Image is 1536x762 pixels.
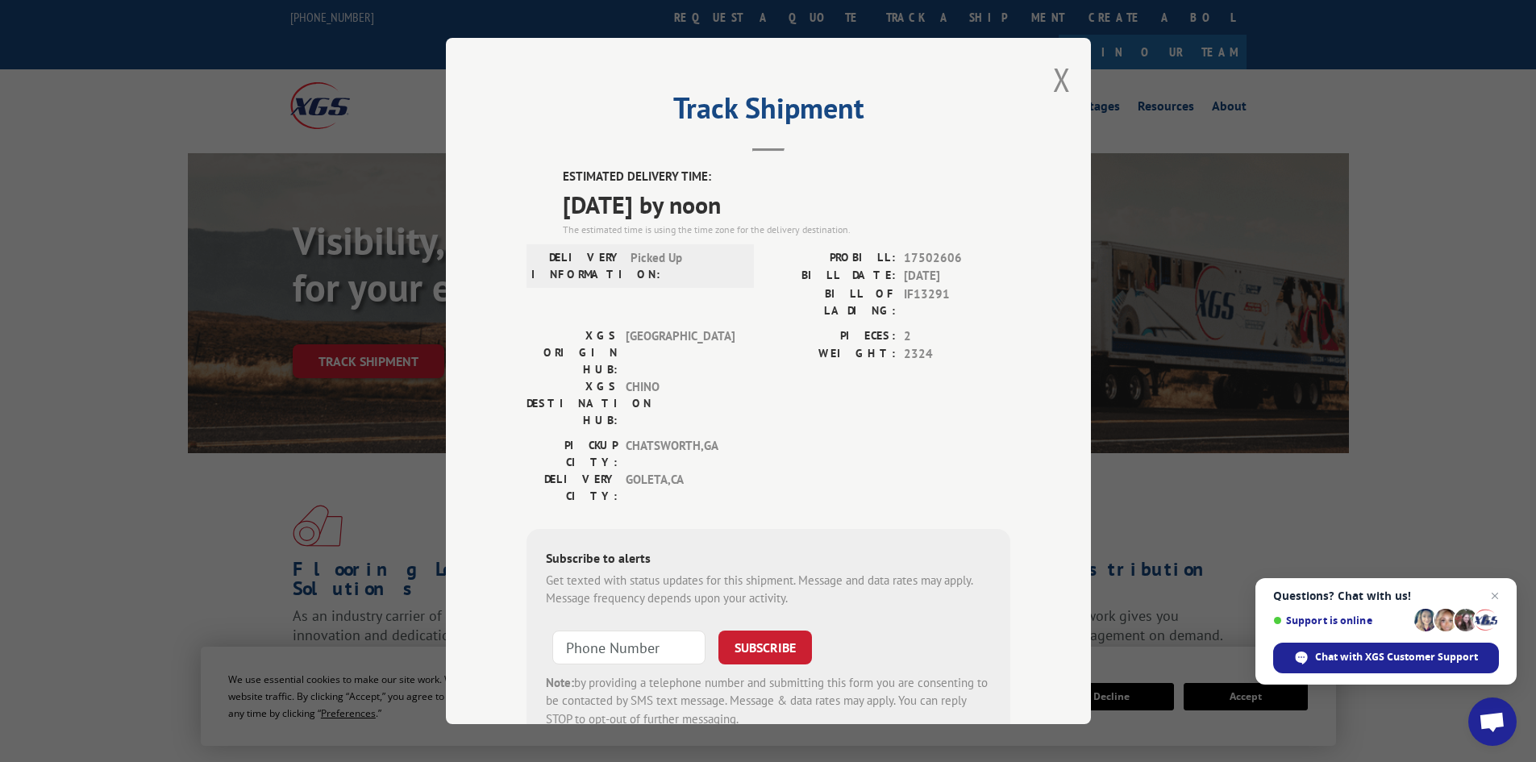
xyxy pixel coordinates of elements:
[1315,650,1478,664] span: Chat with XGS Customer Support
[1273,614,1409,627] span: Support is online
[1053,58,1071,101] button: Close modal
[718,631,812,664] button: SUBSCRIBE
[527,97,1010,127] h2: Track Shipment
[552,631,706,664] input: Phone Number
[546,675,574,690] strong: Note:
[768,345,896,364] label: WEIGHT:
[527,378,618,429] label: XGS DESTINATION HUB:
[768,285,896,319] label: BILL OF LADING:
[1485,586,1505,606] span: Close chat
[626,378,735,429] span: CHINO
[904,267,1010,285] span: [DATE]
[626,327,735,378] span: [GEOGRAPHIC_DATA]
[527,471,618,505] label: DELIVERY CITY:
[904,249,1010,268] span: 17502606
[546,674,991,729] div: by providing a telephone number and submitting this form you are consenting to be contacted by SM...
[768,249,896,268] label: PROBILL:
[768,267,896,285] label: BILL DATE:
[904,327,1010,346] span: 2
[626,471,735,505] span: GOLETA , CA
[904,345,1010,364] span: 2324
[904,285,1010,319] span: IF13291
[531,249,622,283] label: DELIVERY INFORMATION:
[631,249,739,283] span: Picked Up
[546,572,991,608] div: Get texted with status updates for this shipment. Message and data rates may apply. Message frequ...
[1468,697,1517,746] div: Open chat
[1273,589,1499,602] span: Questions? Chat with us!
[563,168,1010,186] label: ESTIMATED DELIVERY TIME:
[546,548,991,572] div: Subscribe to alerts
[563,223,1010,237] div: The estimated time is using the time zone for the delivery destination.
[1273,643,1499,673] div: Chat with XGS Customer Support
[527,437,618,471] label: PICKUP CITY:
[527,327,618,378] label: XGS ORIGIN HUB:
[768,327,896,346] label: PIECES:
[563,186,1010,223] span: [DATE] by noon
[626,437,735,471] span: CHATSWORTH , GA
